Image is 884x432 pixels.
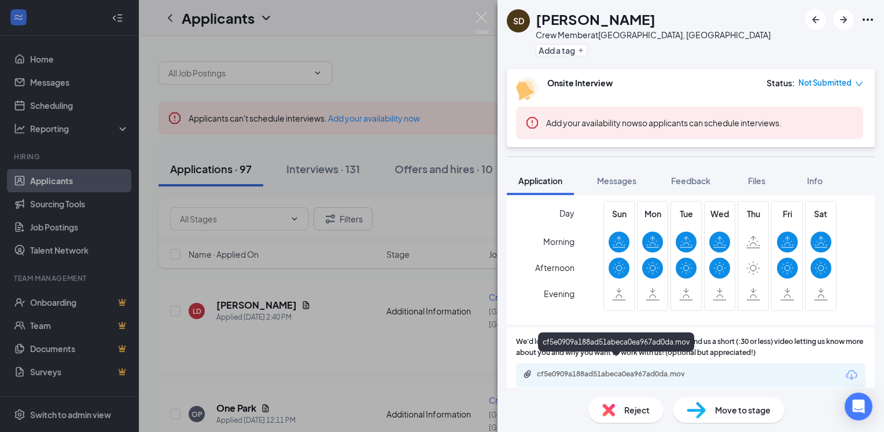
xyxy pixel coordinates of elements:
[547,78,613,88] b: Onsite Interview
[798,77,852,89] span: Not Submitted
[805,9,826,30] button: ArrowLeftNew
[546,117,638,129] button: Add your availability now
[597,175,636,186] span: Messages
[624,404,650,416] span: Reject
[715,404,771,416] span: Move to stage
[523,369,532,379] svg: Paperclip
[609,207,629,220] span: Sun
[559,207,574,219] span: Day
[833,9,854,30] button: ArrowRight
[855,80,863,88] span: down
[748,175,765,186] span: Files
[709,207,730,220] span: Wed
[837,13,850,27] svg: ArrowRight
[536,9,655,29] h1: [PERSON_NAME]
[525,116,539,130] svg: Error
[523,369,710,380] a: Paperclipcf5e0909a188ad51abeca0ea967ad0da.mov
[536,29,771,41] div: Crew Member at [GEOGRAPHIC_DATA], [GEOGRAPHIC_DATA]
[513,15,524,27] div: SD
[543,231,574,252] span: Morning
[809,13,823,27] svg: ArrowLeftNew
[538,332,694,352] div: cf5e0909a188ad51abeca0ea967ad0da.mov
[811,207,831,220] span: Sat
[536,44,587,56] button: PlusAdd a tag
[546,118,782,128] span: so applicants can schedule interviews.
[861,13,875,27] svg: Ellipses
[777,207,798,220] span: Fri
[518,175,562,186] span: Application
[577,47,584,54] svg: Plus
[544,283,574,304] span: Evening
[676,207,697,220] span: Tue
[642,207,663,220] span: Mon
[845,393,872,420] div: Open Intercom Messenger
[516,336,865,358] span: We'd love to "meet" you. Using your device, please send us a short (:30 or less) video letting us...
[537,369,699,379] div: cf5e0909a188ad51abeca0ea967ad0da.mov
[671,175,710,186] span: Feedback
[743,207,764,220] span: Thu
[767,77,795,89] div: Status :
[807,175,823,186] span: Info
[535,257,574,278] span: Afternoon
[845,368,859,382] svg: Download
